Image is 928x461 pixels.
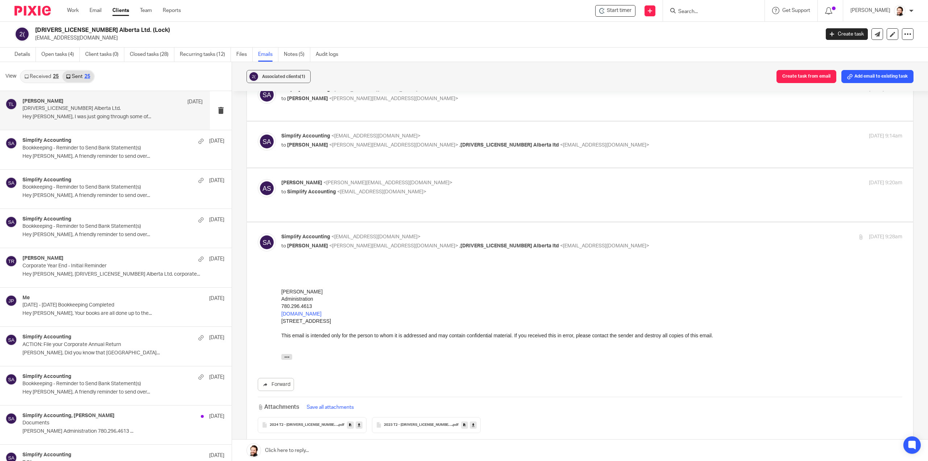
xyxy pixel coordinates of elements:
[452,423,459,427] span: .pdf
[14,26,30,42] img: svg%3E
[187,98,203,106] p: [DATE]
[22,177,71,183] h4: Simplify Accounting
[782,8,810,13] span: Get Support
[270,423,338,427] span: 2024 T2 - [DRIVERS_LICENSE_NUMBER] Alberta Ltd
[21,71,62,82] a: Received25
[22,302,184,308] p: [DATE] - [DATE] Bookkeeping Completed
[248,71,259,82] img: svg%3E
[67,7,79,14] a: Work
[209,295,224,302] p: [DATE]
[85,48,124,62] a: Client tasks (0)
[460,243,559,248] span: [DRIVERS_LICENSE_NUMBER] Alberta ltd
[595,5,635,17] div: 2437345 Alberta Ltd. (Lock)
[300,74,305,79] span: (1)
[22,216,71,222] h4: Simplify Accounting
[5,216,17,228] img: svg%3E
[140,7,152,14] a: Team
[41,48,80,62] a: Open tasks (4)
[35,34,815,42] p: [EMAIL_ADDRESS][DOMAIN_NAME]
[246,70,311,83] button: Associated clients(1)
[287,189,336,194] span: Simplify Accounting
[22,310,224,317] p: Hey [PERSON_NAME], Your books are all done up to the...
[180,48,231,62] a: Recurring tasks (12)
[281,180,322,185] span: [PERSON_NAME]
[22,342,184,348] p: ACTION: File your Corporate Annual Return
[258,179,276,197] img: svg%3E
[281,189,286,194] span: to
[22,114,203,120] p: Hey [PERSON_NAME], I was just going through some of...
[112,7,129,14] a: Clients
[22,374,71,380] h4: Simplify Accounting
[258,48,278,62] a: Emails
[90,7,101,14] a: Email
[281,234,330,239] span: Simplify Accounting
[331,133,420,139] span: <[EMAIL_ADDRESS][DOMAIN_NAME]>
[869,179,902,187] p: [DATE] 9:20am
[869,132,902,140] p: [DATE] 9:14am
[258,132,276,151] img: svg%3E
[5,334,17,346] img: svg%3E
[287,143,328,148] span: [PERSON_NAME]
[130,48,174,62] a: Closed tasks (28)
[460,143,559,148] span: [DRIVERS_LICENSE_NUMBER] Alberta ltd
[22,381,184,387] p: Bookkeeping - Reminder to Send Bank Statement(s)
[337,189,426,194] span: <[EMAIL_ADDRESS][DOMAIN_NAME]>
[22,145,184,151] p: Bookkeeping - Reminder to Send Bank Statement(s)
[384,423,452,427] span: 2023 T2 - [DRIVERS_LICENSE_NUMBER] Alberta Ltd
[22,420,184,426] p: Documents
[35,26,659,34] h2: [DRIVERS_LICENSE_NUMBER] Alberta Ltd. (Lock)
[22,184,184,190] p: Bookkeeping - Reminder to Send Bank Statement(s)
[209,334,224,341] p: [DATE]
[22,153,224,160] p: Hey [PERSON_NAME], A friendly reminder to send over...
[287,243,328,248] span: [PERSON_NAME]
[5,295,17,306] img: svg%3E
[678,9,743,15] input: Search
[304,403,356,411] button: Save all attachments
[209,177,224,184] p: [DATE]
[372,417,481,433] button: 2023 T2 - [DRIVERS_LICENSE_NUMBER] Alberta Ltd.pdf
[459,243,460,248] span: ,
[258,403,299,411] h3: Attachments
[329,143,458,148] span: <[PERSON_NAME][EMAIL_ADDRESS][DOMAIN_NAME]>
[236,48,253,62] a: Files
[209,255,224,263] p: [DATE]
[22,452,71,458] h4: Simplify Accounting
[5,413,17,424] img: svg%3E
[53,74,59,79] div: 25
[5,98,17,110] img: svg%3E
[22,271,224,277] p: Hey [PERSON_NAME], [DRIVERS_LICENSE_NUMBER] Alberta Ltd. corporate...
[5,255,17,267] img: svg%3E
[62,71,94,82] a: Sent25
[560,143,649,148] span: <[EMAIL_ADDRESS][DOMAIN_NAME]>
[22,137,71,144] h4: Simplify Accounting
[22,428,224,435] p: [PERSON_NAME] Administration 780.296.4613 ...
[209,216,224,223] p: [DATE]
[5,73,16,80] span: View
[22,223,184,230] p: Bookkeeping - Reminder to Send Bank Statement(s)
[22,334,71,340] h4: Simplify Accounting
[281,133,330,139] span: Simplify Accounting
[22,98,63,104] h4: [PERSON_NAME]
[209,452,224,459] p: [DATE]
[22,255,63,262] h4: [PERSON_NAME]
[776,70,836,83] button: Create task from email
[22,295,30,301] h4: Me
[258,86,276,104] img: svg%3E
[338,423,344,427] span: .pdf
[281,243,286,248] span: to
[5,177,17,189] img: svg%3E
[5,374,17,385] img: svg%3E
[163,7,181,14] a: Reports
[22,232,224,238] p: Hey [PERSON_NAME], A friendly reminder to send over...
[22,106,167,112] p: [DRIVERS_LICENSE_NUMBER] Alberta Ltd.
[459,143,460,148] span: ,
[284,48,310,62] a: Notes (5)
[258,233,276,251] img: svg%3E
[209,374,224,381] p: [DATE]
[331,234,420,239] span: <[EMAIL_ADDRESS][DOMAIN_NAME]>
[329,96,458,101] span: <[PERSON_NAME][EMAIL_ADDRESS][DOMAIN_NAME]>
[287,96,328,101] span: [PERSON_NAME]
[22,389,224,395] p: Hey [PERSON_NAME], A friendly reminder to send over...
[329,243,458,248] span: <[PERSON_NAME][EMAIL_ADDRESS][DOMAIN_NAME]>
[607,7,631,15] span: Start timer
